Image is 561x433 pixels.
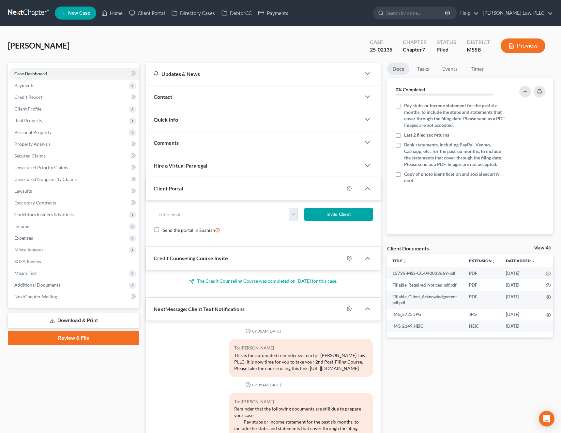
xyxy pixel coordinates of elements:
span: Real Property [14,118,42,123]
div: Chapter [403,38,427,46]
span: Send the portal in Spanish [163,227,215,233]
a: Review & File [8,331,139,345]
a: Titleunfold_more [392,258,406,263]
span: Payments [14,82,34,88]
a: Credit Report [9,91,139,103]
td: Fillable_Client_Acknowledgement-pdf.pdf [387,291,464,309]
td: [DATE] [501,267,540,279]
a: Unsecured Nonpriority Claims [9,173,139,185]
i: unfold_more [402,259,406,263]
a: Date Added expand_more [506,258,535,263]
div: Client Documents [387,245,429,252]
a: SOFA Review [9,256,139,267]
a: Client Portal [126,7,168,19]
a: [PERSON_NAME] Law, PLLC [479,7,553,19]
a: NextChapter Mailing [9,291,139,303]
input: Enter email [154,208,290,221]
span: SOFA Review [14,259,41,264]
span: Hire a Virtual Paralegal [154,162,207,169]
i: unfold_more [492,259,495,263]
div: Updates & News [154,70,353,77]
a: Lawsuits [9,185,139,197]
span: Last 2 filed tax returns [404,132,449,138]
a: Executory Contracts [9,197,139,209]
span: Credit Counseling Course Invite [154,255,228,261]
span: Client Portal [154,185,183,191]
input: Search by name... [386,7,446,19]
span: Bank statements, including PayPal, Venmo, Cashapp, etc., for the past six months, to include the ... [404,142,506,168]
div: Case [370,38,392,46]
td: [DATE] [501,291,540,309]
div: Filed [437,46,456,53]
span: Executory Contracts [14,200,56,205]
div: Open Intercom Messenger [539,411,554,426]
a: DebtorCC [218,7,255,19]
span: Additional Documents [14,282,60,288]
span: [PERSON_NAME] [8,41,69,50]
td: Fillable_Required_Notices-pdf.pdf [387,279,464,291]
span: Copy of photo identification and social security card [404,171,506,184]
i: expand_more [531,259,535,263]
div: Status [437,38,456,46]
td: PDF [464,279,501,291]
strong: 0% Completed [396,87,425,92]
div: District [467,38,490,46]
div: To: [PERSON_NAME] [234,398,368,406]
td: JPG [464,309,501,321]
span: Contact [154,94,172,100]
span: NextChapter Mailing [14,294,57,299]
span: 7 [422,46,425,52]
span: Means Test [14,270,37,276]
span: Lawsuits [14,188,32,194]
td: PDF [464,291,501,309]
a: Directory Cases [168,7,218,19]
a: Timer [465,63,489,75]
span: Case Dashboard [14,71,47,76]
span: Comments [154,140,179,146]
td: IMG_5723.JPG [387,309,464,321]
span: Client Profile [14,106,41,112]
a: Extensionunfold_more [469,258,495,263]
div: 09:05AM[DATE] [154,382,373,388]
span: Property Analysis [14,141,51,147]
td: PDF [464,267,501,279]
span: Unsecured Nonpriority Claims [14,176,77,182]
td: HEIC [464,321,501,332]
span: Codebtors Insiders & Notices [14,212,74,217]
span: Pay stubs or income statement for the past six months, to include the stubs and statements that c... [404,102,506,128]
span: New Case [68,11,90,16]
div: Chapter [403,46,427,53]
span: Quick Info [154,116,178,123]
div: MSSB [467,46,490,53]
button: Preview [501,38,545,53]
a: Secured Claims [9,150,139,162]
span: Expenses [14,235,33,241]
div: This is the automated reminder system for [PERSON_NAME] Law, PLLC. It is now time for you to take... [234,352,368,372]
span: Secured Claims [14,153,46,158]
div: 25-02135 [370,46,392,53]
a: Docs [387,63,409,75]
td: [DATE] [501,309,540,321]
a: Help [457,7,479,19]
a: Events [437,63,463,75]
a: Tasks [412,63,434,75]
span: Credit Report [14,94,42,100]
span: Miscellaneous [14,247,43,252]
a: View All [534,246,551,250]
td: [DATE] [501,279,540,291]
a: Unsecured Priority Claims [9,162,139,173]
a: Case Dashboard [9,68,139,80]
td: 15725-MSS-CC-040022669-pdf [387,267,464,279]
span: Personal Property [14,129,52,135]
a: Home [98,7,126,19]
span: Income [14,223,29,229]
button: Invite Client [304,208,373,221]
p: The Credit Counseling Course was completed on [DATE] for this case. [154,278,373,284]
div: 09:03AM[DATE] [154,328,373,334]
span: Unsecured Priority Claims [14,165,68,170]
a: Payments [255,7,292,19]
a: Property Analysis [9,138,139,150]
a: Download & Print [8,313,139,328]
td: [DATE] [501,321,540,332]
div: To: [PERSON_NAME] [234,344,368,352]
